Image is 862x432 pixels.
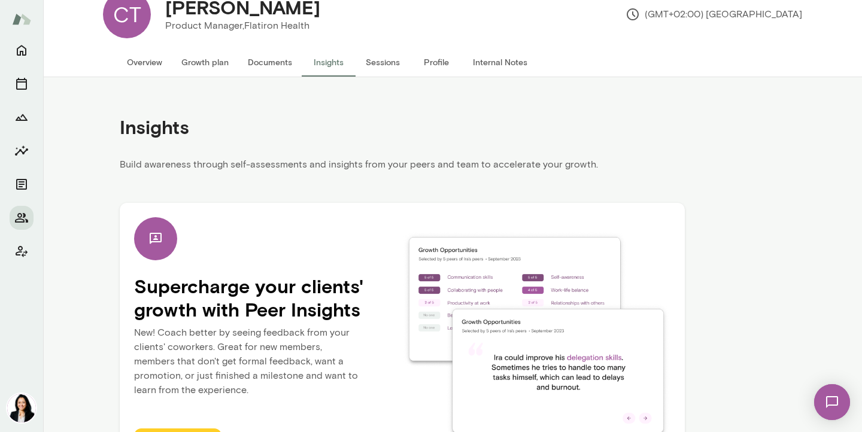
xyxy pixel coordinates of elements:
[626,7,802,22] p: (GMT+02:00) [GEOGRAPHIC_DATA]
[238,48,302,77] button: Documents
[12,8,31,31] img: Mento
[10,38,34,62] button: Home
[10,72,34,96] button: Sessions
[10,105,34,129] button: Growth Plan
[10,239,34,263] button: Client app
[117,48,172,77] button: Overview
[172,48,238,77] button: Growth plan
[409,48,463,77] button: Profile
[10,206,34,230] button: Members
[120,115,189,138] h4: Insights
[10,139,34,163] button: Insights
[356,48,409,77] button: Sessions
[10,172,34,196] button: Documents
[302,48,356,77] button: Insights
[7,394,36,422] img: Monica Aggarwal
[134,321,402,409] p: New! Coach better by seeing feedback from your clients' coworkers. Great for new members, members...
[120,157,685,179] p: Build awareness through self-assessments and insights from your peers and team to accelerate your...
[134,275,402,321] h4: Supercharge your clients' growth with Peer Insights
[165,19,320,33] p: Product Manager, Flatiron Health
[463,48,537,77] button: Internal Notes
